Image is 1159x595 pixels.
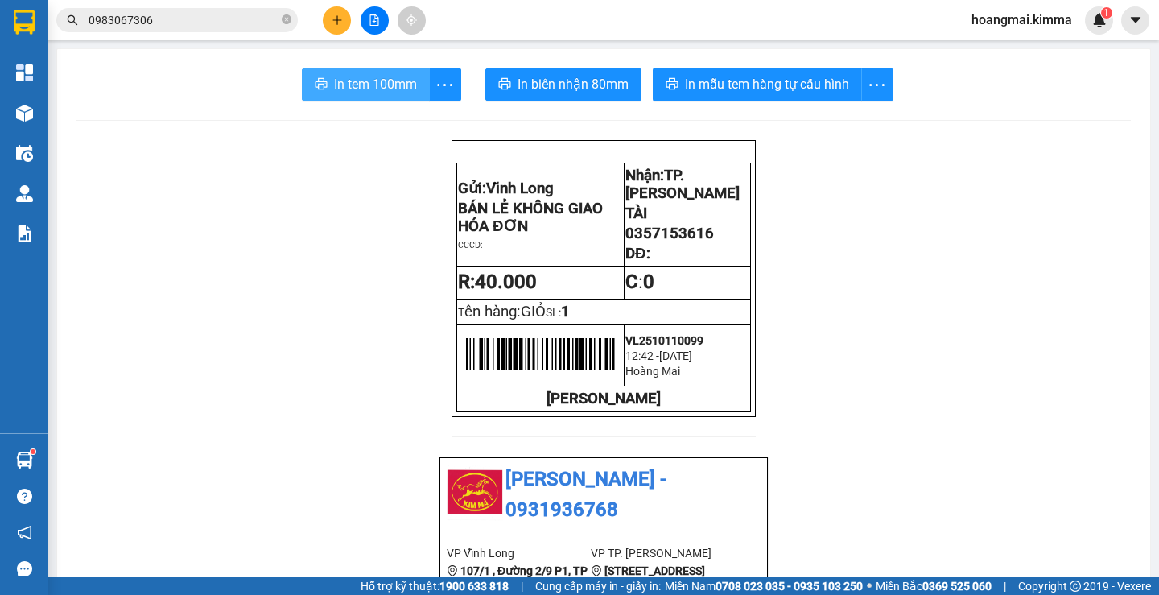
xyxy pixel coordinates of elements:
[447,544,591,562] li: VP Vĩnh Long
[666,77,678,93] span: printer
[625,225,714,242] span: 0357153616
[547,390,661,407] strong: [PERSON_NAME]
[1128,13,1143,27] span: caret-down
[14,10,35,35] img: logo-vxr
[458,180,554,197] span: Gửi:
[282,13,291,28] span: close-circle
[716,580,863,593] strong: 0708 023 035 - 0935 103 250
[16,225,33,242] img: solution-icon
[17,525,32,540] span: notification
[17,489,32,504] span: question-circle
[1070,581,1081,592] span: copyright
[458,306,546,319] span: T
[1103,7,1109,19] span: 1
[398,6,426,35] button: aim
[625,349,659,362] span: 12:42 -
[406,14,417,26] span: aim
[486,180,554,197] span: Vĩnh Long
[323,6,351,35] button: plus
[876,577,992,595] span: Miền Bắc
[521,577,523,595] span: |
[1004,577,1006,595] span: |
[591,544,735,562] li: VP TP. [PERSON_NAME]
[458,271,537,293] strong: R:
[625,271,654,293] span: :
[16,452,33,469] img: warehouse-icon
[17,561,32,576] span: message
[16,105,33,122] img: warehouse-icon
[518,74,629,94] span: In biên nhận 80mm
[447,564,588,595] b: 107/1 , Đường 2/9 P1, TP Vĩnh Long
[521,303,546,320] span: GIỎ
[485,68,641,101] button: printerIn biên nhận 80mm
[653,68,862,101] button: printerIn mẫu tem hàng tự cấu hình
[447,565,458,576] span: environment
[625,205,647,222] span: TÀI
[334,74,417,94] span: In tem 100mm
[89,11,278,29] input: Tìm tên, số ĐT hoặc mã đơn
[361,6,389,35] button: file-add
[861,68,893,101] button: more
[475,271,537,293] span: 40.000
[447,465,503,521] img: logo.jpg
[332,14,343,26] span: plus
[429,68,461,101] button: more
[16,64,33,81] img: dashboard-icon
[361,577,509,595] span: Hỗ trợ kỹ thuật:
[625,167,740,202] span: Nhận:
[1121,6,1149,35] button: caret-down
[498,77,511,93] span: printer
[625,334,703,347] span: VL2510110099
[959,10,1085,30] span: hoangmai.kimma
[31,449,35,454] sup: 1
[458,240,483,250] span: CCCD:
[1092,13,1107,27] img: icon-new-feature
[282,14,291,24] span: close-circle
[439,580,509,593] strong: 1900 633 818
[16,185,33,202] img: warehouse-icon
[625,245,650,262] span: DĐ:
[591,564,705,595] b: [STREET_ADDRESS][PERSON_NAME]
[625,271,638,293] strong: C
[447,465,761,525] li: [PERSON_NAME] - 0931936768
[302,68,430,101] button: printerIn tem 100mm
[867,583,872,589] span: ⚪️
[1101,7,1112,19] sup: 1
[546,306,561,319] span: SL:
[685,74,849,94] span: In mẫu tem hàng tự cấu hình
[67,14,78,26] span: search
[625,365,680,378] span: Hoàng Mai
[464,303,546,320] span: ên hàng:
[659,349,692,362] span: [DATE]
[16,145,33,162] img: warehouse-icon
[315,77,328,93] span: printer
[625,167,740,202] span: TP. [PERSON_NAME]
[561,303,570,320] span: 1
[643,271,654,293] span: 0
[430,75,460,95] span: more
[369,14,380,26] span: file-add
[458,200,603,235] span: BÁN LẺ KHÔNG GIAO HÓA ĐƠN
[535,577,661,595] span: Cung cấp máy in - giấy in:
[591,565,602,576] span: environment
[862,75,893,95] span: more
[665,577,863,595] span: Miền Nam
[922,580,992,593] strong: 0369 525 060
